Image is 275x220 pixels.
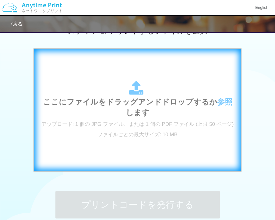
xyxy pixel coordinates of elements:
[55,191,220,218] button: プリントコードを発行する
[41,121,234,137] span: アップロード: 1 個の JPG ファイル、または 1 個の PDF ファイル (上限 50 ページ) ファイルごとの最大サイズ: 10 MB
[68,27,207,35] span: ステップ 2: プリントするファイルを選択
[217,98,232,106] span: 参照
[43,98,232,117] span: ここにファイルをドラッグアンドドロップするか します
[11,21,23,27] a: 戻る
